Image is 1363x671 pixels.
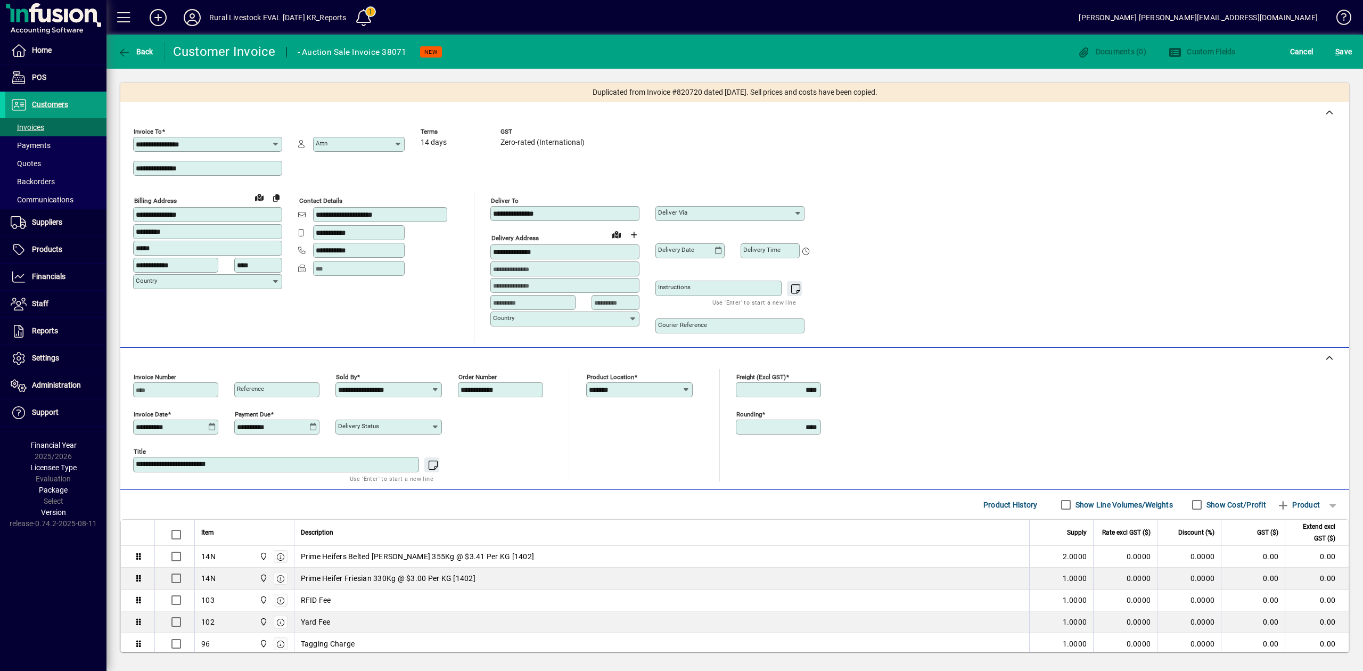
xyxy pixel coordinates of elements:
[32,354,59,362] span: Settings
[32,326,58,335] span: Reports
[32,299,48,308] span: Staff
[32,100,68,109] span: Customers
[301,527,333,538] span: Description
[743,246,781,253] mat-label: Delivery time
[201,551,216,562] div: 14N
[106,42,165,61] app-page-header-button: Back
[424,48,438,55] span: NEW
[209,9,347,26] div: Rural Livestock EVAL [DATE] KR_Reports
[175,8,209,27] button: Profile
[658,246,694,253] mat-label: Delivery date
[458,373,497,381] mat-label: Order number
[1328,2,1350,37] a: Knowledge Base
[1335,43,1352,60] span: ave
[301,551,535,562] span: Prime Heifers Belted [PERSON_NAME] 355Kg @ $3.41 Per KG [1402]
[736,373,786,381] mat-label: Freight (excl GST)
[1169,47,1236,56] span: Custom Fields
[5,345,106,372] a: Settings
[11,123,44,132] span: Invoices
[625,226,642,243] button: Choose address
[1221,633,1285,655] td: 0.00
[1166,42,1238,61] button: Custom Fields
[5,118,106,136] a: Invoices
[1292,521,1335,544] span: Extend excl GST ($)
[257,638,269,650] span: Central
[1157,611,1221,633] td: 0.0000
[1271,495,1325,514] button: Product
[1157,590,1221,611] td: 0.0000
[301,573,475,584] span: Prime Heifer Friesian 330Kg @ $3.00 Per KG [1402]
[1287,42,1316,61] button: Cancel
[1277,496,1320,513] span: Product
[1100,551,1151,562] div: 0.0000
[500,138,585,147] span: Zero-rated (International)
[257,551,269,562] span: Central
[5,173,106,191] a: Backorders
[1221,568,1285,590] td: 0.00
[301,639,355,649] span: Tagging Charge
[301,595,331,605] span: RFID Fee
[1285,633,1349,655] td: 0.00
[5,399,106,426] a: Support
[134,448,146,455] mat-label: Title
[39,486,68,494] span: Package
[1063,639,1087,649] span: 1.0000
[134,373,176,381] mat-label: Invoice number
[593,87,877,98] span: Duplicated from Invoice #820720 dated [DATE]. Sell prices and costs have been copied.
[201,617,215,627] div: 102
[257,572,269,584] span: Central
[5,136,106,154] a: Payments
[658,283,691,291] mat-label: Instructions
[983,496,1038,513] span: Product History
[1335,47,1340,56] span: S
[1221,611,1285,633] td: 0.00
[1079,9,1318,26] div: [PERSON_NAME] [PERSON_NAME][EMAIL_ADDRESS][DOMAIN_NAME]
[1178,527,1214,538] span: Discount (%)
[11,141,51,150] span: Payments
[173,43,276,60] div: Customer Invoice
[257,594,269,606] span: Central
[41,508,66,517] span: Version
[201,527,214,538] span: Item
[1285,590,1349,611] td: 0.00
[32,46,52,54] span: Home
[338,422,379,430] mat-label: Delivery status
[1074,42,1149,61] button: Documents (0)
[1285,568,1349,590] td: 0.00
[32,218,62,226] span: Suppliers
[257,616,269,628] span: Central
[736,411,762,418] mat-label: Rounding
[5,37,106,64] a: Home
[421,128,485,135] span: Terms
[32,272,65,281] span: Financials
[11,195,73,204] span: Communications
[493,314,514,322] mat-label: Country
[500,128,585,135] span: GST
[587,373,634,381] mat-label: Product location
[235,411,270,418] mat-label: Payment due
[1102,527,1151,538] span: Rate excl GST ($)
[1063,617,1087,627] span: 1.0000
[1100,573,1151,584] div: 0.0000
[11,177,55,186] span: Backorders
[1285,611,1349,633] td: 0.00
[658,321,707,329] mat-label: Courier Reference
[5,291,106,317] a: Staff
[118,47,153,56] span: Back
[201,573,216,584] div: 14N
[30,463,77,472] span: Licensee Type
[608,226,625,243] a: View on map
[979,495,1042,514] button: Product History
[136,277,157,284] mat-label: Country
[5,209,106,236] a: Suppliers
[1333,42,1354,61] button: Save
[1100,595,1151,605] div: 0.0000
[658,209,687,216] mat-label: Deliver via
[1100,617,1151,627] div: 0.0000
[30,441,77,449] span: Financial Year
[201,639,210,649] div: 96
[301,617,331,627] span: Yard Fee
[1077,47,1146,56] span: Documents (0)
[1221,590,1285,611] td: 0.00
[1100,639,1151,649] div: 0.0000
